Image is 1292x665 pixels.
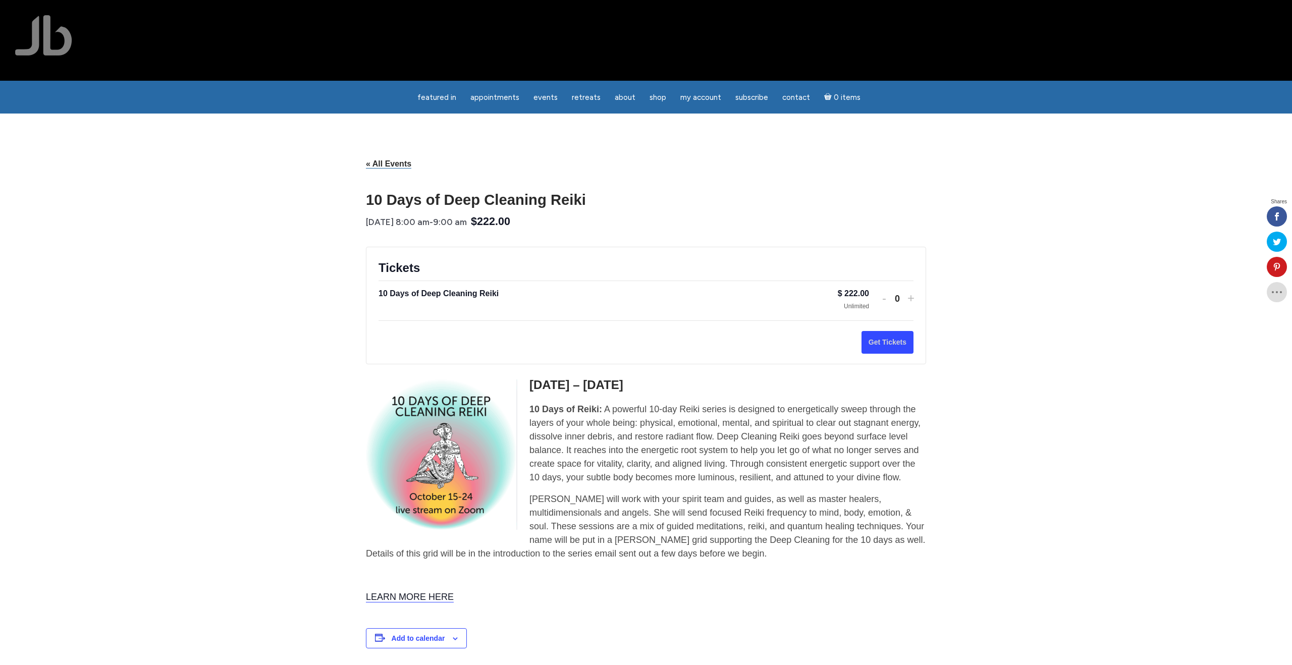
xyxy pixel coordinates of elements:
a: Appointments [464,88,525,107]
button: Get Tickets [862,331,913,354]
span: [DATE] – [DATE] [529,378,623,392]
strong: 10 Days of Reiki: [529,404,602,414]
button: - [881,291,887,305]
h1: 10 Days of Deep Cleaning Reiki [366,192,926,207]
span: 222.00 [844,289,869,298]
span: featured in [417,93,456,102]
span: Retreats [572,93,601,102]
a: Contact [776,88,816,107]
span: Shares [1271,199,1287,204]
h2: Tickets [379,259,913,276]
span: Shop [650,93,666,102]
div: Unlimited [838,302,869,311]
a: Cart0 items [818,87,867,107]
span: My Account [680,93,721,102]
p: [PERSON_NAME] will work with your spirit team and guides, as well as master healers, multidimensi... [366,492,926,561]
a: My Account [674,88,727,107]
span: Events [533,93,558,102]
i: Cart [824,93,834,102]
a: Subscribe [729,88,774,107]
button: + [907,291,913,305]
span: 0 items [834,94,860,101]
span: Contact [782,93,810,102]
a: About [609,88,641,107]
a: « All Events [366,159,411,169]
span: $ [838,289,842,298]
div: 10 Days of Deep Cleaning Reiki [379,287,838,300]
span: Appointments [470,93,519,102]
span: 9:00 am [433,217,467,227]
span: $222.00 [471,213,510,231]
button: View links to add events to your calendar [392,634,445,642]
img: Jamie Butler. The Everyday Medium [15,15,72,56]
span: About [615,93,635,102]
p: A powerful 10-day Reiki series is designed to energetically sweep through the layers of your whol... [366,403,926,484]
a: Events [527,88,564,107]
a: Shop [643,88,672,107]
span: [DATE] 8:00 am [366,217,429,227]
span: Subscribe [735,93,768,102]
a: LEARN MORE HERE [366,592,454,602]
a: featured in [411,88,462,107]
div: - [366,214,467,230]
a: Retreats [566,88,607,107]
